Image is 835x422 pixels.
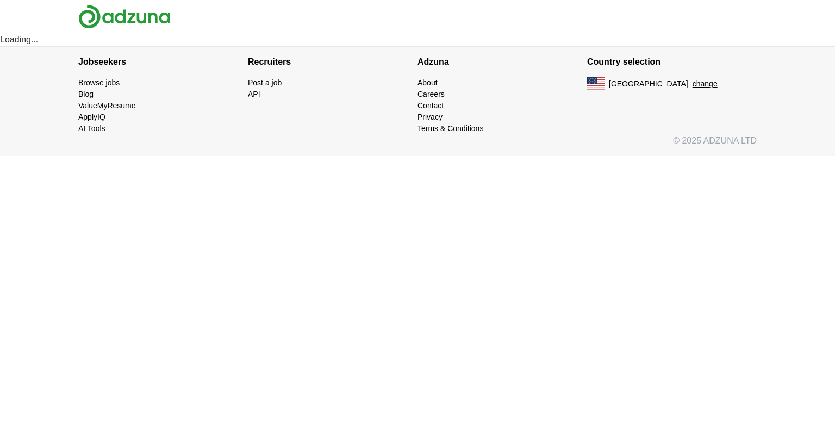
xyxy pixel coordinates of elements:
a: ValueMyResume [78,101,136,110]
a: Terms & Conditions [417,124,483,133]
a: Careers [417,90,445,98]
img: Adzuna logo [78,4,171,29]
button: change [693,78,718,90]
a: Browse jobs [78,78,120,87]
a: ApplyIQ [78,113,105,121]
a: API [248,90,260,98]
a: About [417,78,438,87]
span: [GEOGRAPHIC_DATA] [609,78,688,90]
a: Contact [417,101,444,110]
a: Blog [78,90,94,98]
a: Post a job [248,78,282,87]
img: US flag [587,77,605,90]
div: © 2025 ADZUNA LTD [70,134,765,156]
h4: Country selection [587,47,757,77]
a: Privacy [417,113,443,121]
a: AI Tools [78,124,105,133]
